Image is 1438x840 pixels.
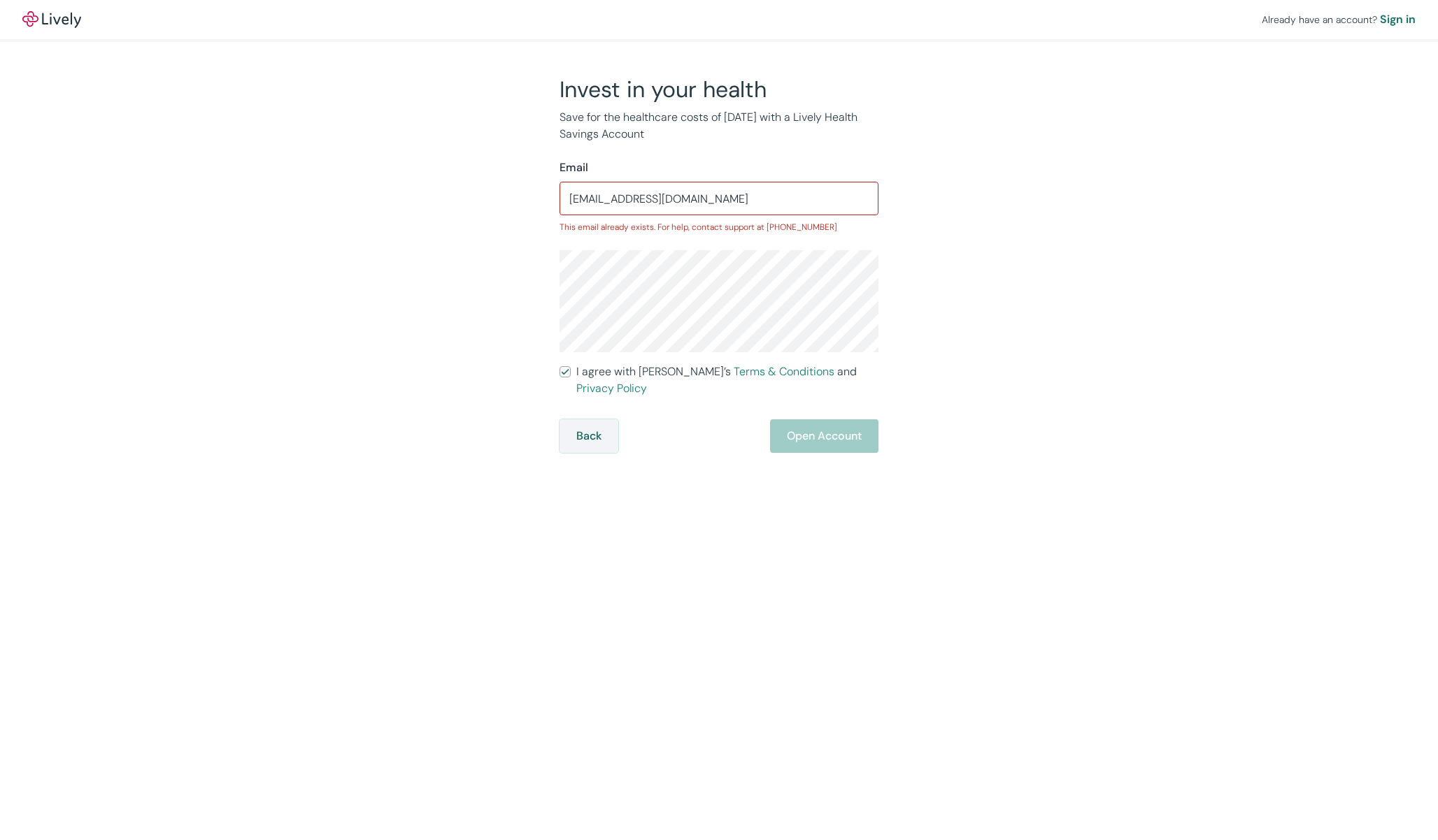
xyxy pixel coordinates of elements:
[22,11,81,28] img: Lively
[560,109,878,143] p: Save for the healthcare costs of [DATE] with a Lively Health Savings Account
[560,159,588,176] label: Email
[1262,11,1416,28] div: Already have an account?
[734,364,834,379] a: Terms & Conditions
[576,363,878,397] span: I agree with [PERSON_NAME]’s and
[560,75,878,103] h2: Invest in your health
[22,11,81,28] a: LivelyLively
[576,381,647,396] a: Privacy Policy
[560,221,878,233] p: This email already exists. For help, contact support at [PHONE_NUMBER]
[560,419,618,453] button: Back
[1380,11,1416,28] a: Sign in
